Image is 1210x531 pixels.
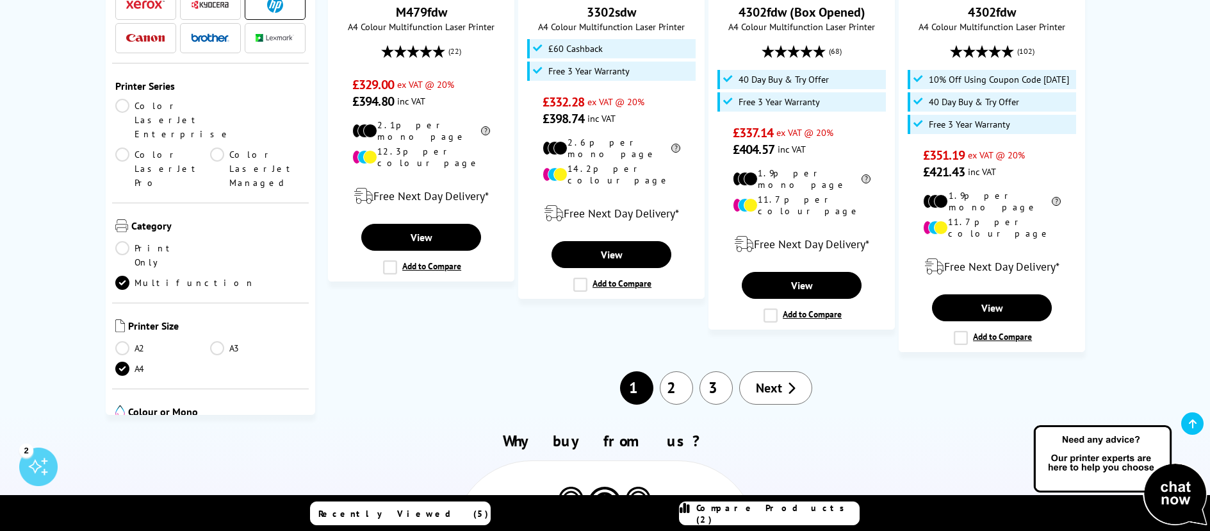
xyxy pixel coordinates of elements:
[548,66,630,76] span: Free 3 Year Warranty
[115,405,125,418] img: Colour or Mono
[128,319,306,335] span: Printer Size
[715,226,888,262] div: modal_delivery
[739,74,829,85] span: 40 Day Buy & Try Offer
[115,341,211,355] a: A2
[733,124,773,141] span: £337.14
[739,371,812,405] a: Next
[448,39,461,63] span: (22)
[335,178,507,214] div: modal_delivery
[624,487,653,519] img: Printer Experts
[397,95,425,107] span: inc VAT
[929,74,1069,85] span: 10% Off Using Coupon Code [DATE]
[191,33,229,42] img: Brother
[115,219,128,232] img: Category
[310,501,491,525] a: Recently Viewed (5)
[929,119,1010,130] span: Free 3 Year Warranty
[932,294,1051,321] a: View
[383,260,461,274] label: Add to Compare
[115,362,211,376] a: A4
[906,249,1078,285] div: modal_delivery
[525,21,698,33] span: A4 Colour Multifunction Laser Printer
[115,99,231,141] a: Color LaserJet Enterprise
[126,30,165,46] a: Canon
[733,167,871,190] li: 1.9p per mono page
[679,501,860,525] a: Compare Products (2)
[923,147,965,164] span: £351.19
[256,34,294,42] img: Lexmark
[776,126,833,139] span: ex VAT @ 20%
[525,196,698,232] div: modal_delivery
[115,319,125,332] img: Printer Size
[756,380,782,396] span: Next
[733,141,774,158] span: £404.57
[929,97,1019,107] span: 40 Day Buy & Try Offer
[906,21,1078,33] span: A4 Colour Multifunction Laser Printer
[829,39,842,63] span: (68)
[210,341,306,355] a: A3
[552,241,671,268] a: View
[968,165,996,178] span: inc VAT
[352,76,394,93] span: £329.00
[954,331,1032,345] label: Add to Compare
[573,278,651,292] label: Add to Compare
[923,164,965,180] span: £421.43
[543,163,680,186] li: 14.2p per colour page
[742,272,861,299] a: View
[1031,423,1210,528] img: Open Live Chat window
[115,147,211,190] a: Color LaserJet Pro
[256,30,294,46] a: Lexmark
[543,94,584,110] span: £332.28
[191,30,229,46] a: Brother
[318,508,489,519] span: Recently Viewed (5)
[210,147,306,190] a: Color LaserJet Managed
[335,21,507,33] span: A4 Colour Multifunction Laser Printer
[923,190,1061,213] li: 1.9p per mono page
[585,487,624,531] img: Printer Experts
[115,80,306,92] span: Printer Series
[129,431,1081,451] h2: Why buy from us?
[543,137,680,160] li: 2.6p per mono page
[739,97,820,107] span: Free 3 Year Warranty
[1017,39,1034,63] span: (102)
[557,487,585,519] img: Printer Experts
[361,224,480,251] a: View
[131,219,306,235] span: Category
[764,308,842,323] label: Add to Compare
[128,405,306,421] span: Colour or Mono
[115,276,255,290] a: Multifunction
[587,96,644,108] span: ex VAT @ 20%
[352,119,490,142] li: 2.1p per mono page
[115,241,211,269] a: Print Only
[968,149,1025,161] span: ex VAT @ 20%
[352,93,394,110] span: £394.80
[733,194,871,217] li: 11.7p per colour page
[352,146,490,169] li: 12.3p per colour page
[660,371,693,405] a: 2
[19,443,33,457] div: 2
[715,21,888,33] span: A4 Colour Multifunction Laser Printer
[548,44,603,54] span: £60 Cashback
[923,216,1061,239] li: 11.7p per colour page
[126,34,165,42] img: Canon
[543,110,584,127] span: £398.74
[699,371,733,405] a: 3
[397,78,454,90] span: ex VAT @ 20%
[696,502,859,525] span: Compare Products (2)
[587,112,616,124] span: inc VAT
[778,143,806,155] span: inc VAT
